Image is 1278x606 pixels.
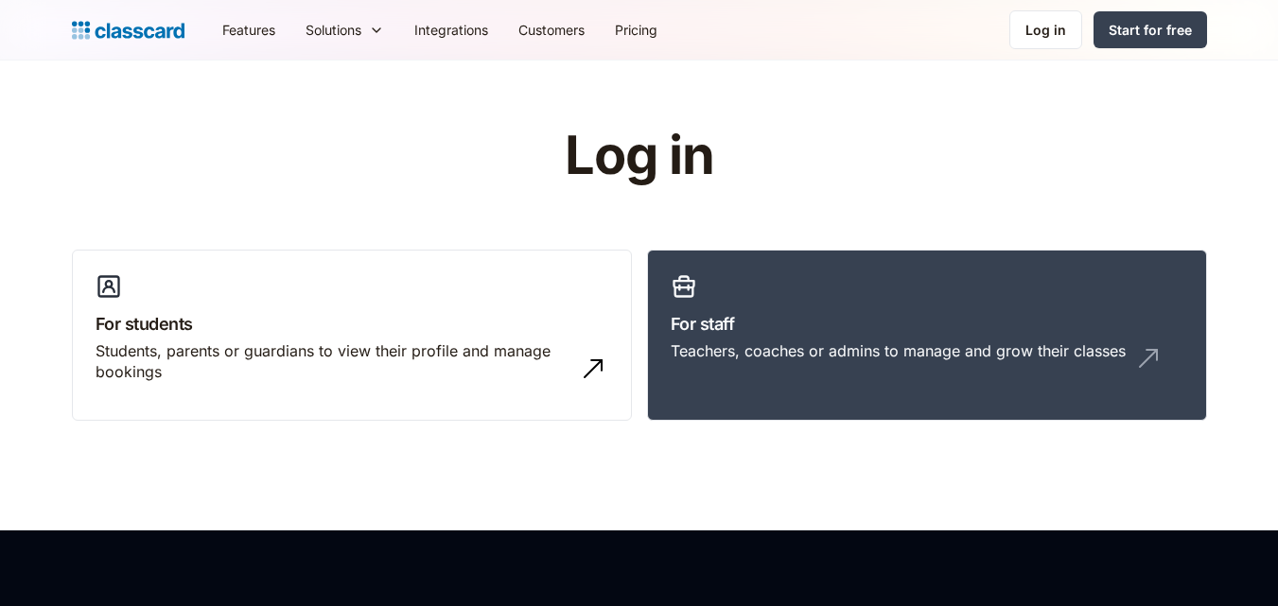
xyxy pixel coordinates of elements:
[1009,10,1082,49] a: Log in
[339,127,939,185] h1: Log in
[671,340,1126,361] div: Teachers, coaches or admins to manage and grow their classes
[1109,20,1192,40] div: Start for free
[96,311,608,337] h3: For students
[503,9,600,51] a: Customers
[306,20,361,40] div: Solutions
[647,250,1207,422] a: For staffTeachers, coaches or admins to manage and grow their classes
[1094,11,1207,48] a: Start for free
[72,17,184,43] a: Logo
[399,9,503,51] a: Integrations
[1025,20,1066,40] div: Log in
[600,9,673,51] a: Pricing
[96,340,570,383] div: Students, parents or guardians to view their profile and manage bookings
[290,9,399,51] div: Solutions
[72,250,632,422] a: For studentsStudents, parents or guardians to view their profile and manage bookings
[671,311,1183,337] h3: For staff
[207,9,290,51] a: Features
